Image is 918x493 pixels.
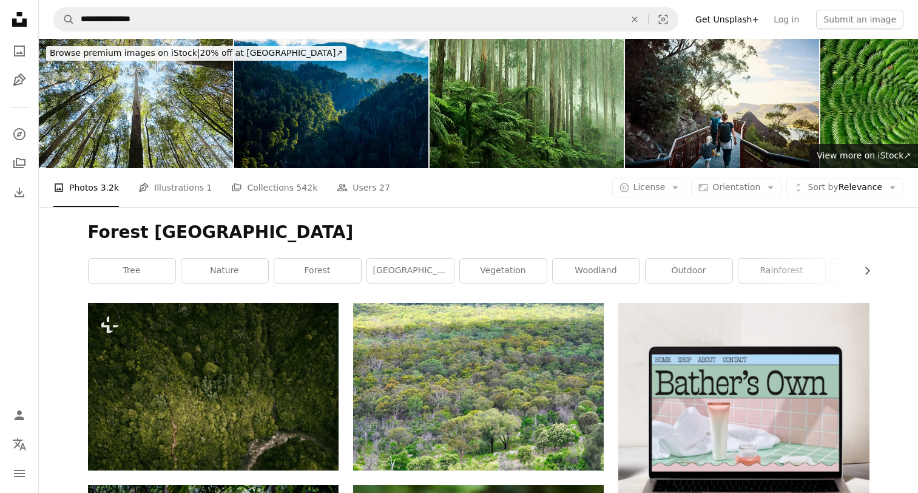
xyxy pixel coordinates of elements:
span: 1 [207,181,212,194]
a: Illustrations 1 [138,168,212,207]
a: Browse premium images on iStock|20% off at [GEOGRAPHIC_DATA]↗ [39,39,354,68]
a: tree [89,259,175,283]
a: a lush green forest filled with lots of trees [353,381,604,392]
img: a lush green forest filled with lots of trees [353,303,604,470]
button: Sort byRelevance [786,178,903,197]
span: Relevance [808,182,882,194]
button: Orientation [691,178,781,197]
button: Clear [621,8,648,31]
span: 20% off at [GEOGRAPHIC_DATA] ↗ [50,48,343,58]
a: rainforest [738,259,825,283]
button: Menu [7,461,32,486]
a: vegetation [460,259,547,283]
a: outdoor [646,259,732,283]
button: scroll list to the right [856,259,869,283]
form: Find visuals sitewide [53,7,678,32]
span: View more on iStock ↗ [817,151,911,160]
a: Collections 542k [231,168,317,207]
a: Photos [7,39,32,63]
span: Sort by [808,182,838,192]
span: Orientation [712,182,760,192]
img: Trees In Forest Against Sky [234,39,428,168]
a: a river running through a lush green forest [88,381,339,392]
a: View more on iStock↗ [809,144,918,168]
a: land [831,259,918,283]
img: Tree Ferns in Black Spur Drive, Healesville, Victoria [430,39,624,168]
a: Log in [766,10,806,29]
a: forest [274,259,361,283]
span: 542k [296,181,317,194]
span: 27 [379,181,390,194]
span: License [633,182,666,192]
img: a river running through a lush green forest [88,303,339,470]
a: Get Unsplash+ [688,10,766,29]
img: Young active family with a toddler bushwalking outside in the beautiful Freycinet National Park. [625,39,819,168]
a: nature [181,259,268,283]
a: Collections [7,151,32,175]
a: Download History [7,180,32,205]
h1: Forest [GEOGRAPHIC_DATA] [88,222,869,243]
a: Explore [7,122,32,146]
button: License [612,178,687,197]
button: Language [7,432,32,457]
img: Tall Forest Up Above [39,39,233,168]
a: Illustrations [7,68,32,92]
a: Log in / Sign up [7,403,32,427]
a: [GEOGRAPHIC_DATA] [367,259,454,283]
span: Browse premium images on iStock | [50,48,200,58]
button: Search Unsplash [54,8,75,31]
button: Visual search [649,8,678,31]
button: Submit an image [816,10,903,29]
a: Users 27 [337,168,390,207]
a: woodland [553,259,640,283]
